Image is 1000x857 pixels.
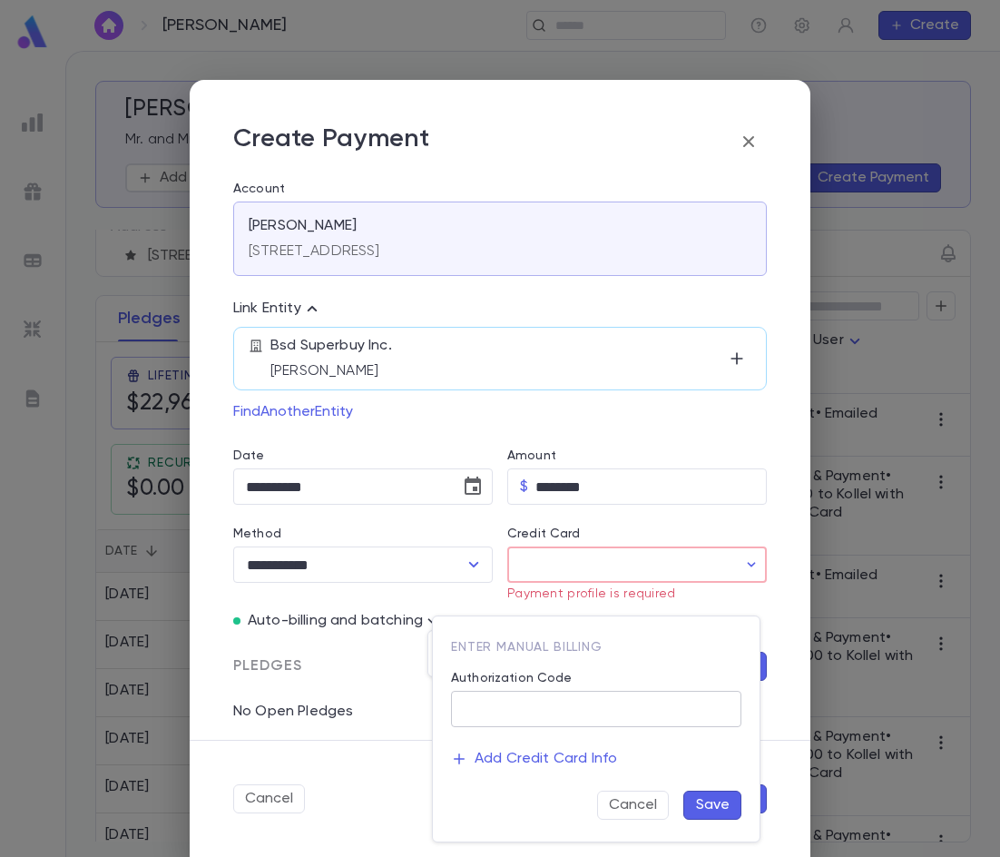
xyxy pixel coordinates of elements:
[451,671,573,685] label: Authorization Code
[451,742,617,776] button: Add Credit Card Info
[683,791,741,820] button: Save
[475,750,617,768] p: Add Credit Card Info
[451,641,603,654] span: Enter Manual Billing
[597,791,669,820] button: Cancel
